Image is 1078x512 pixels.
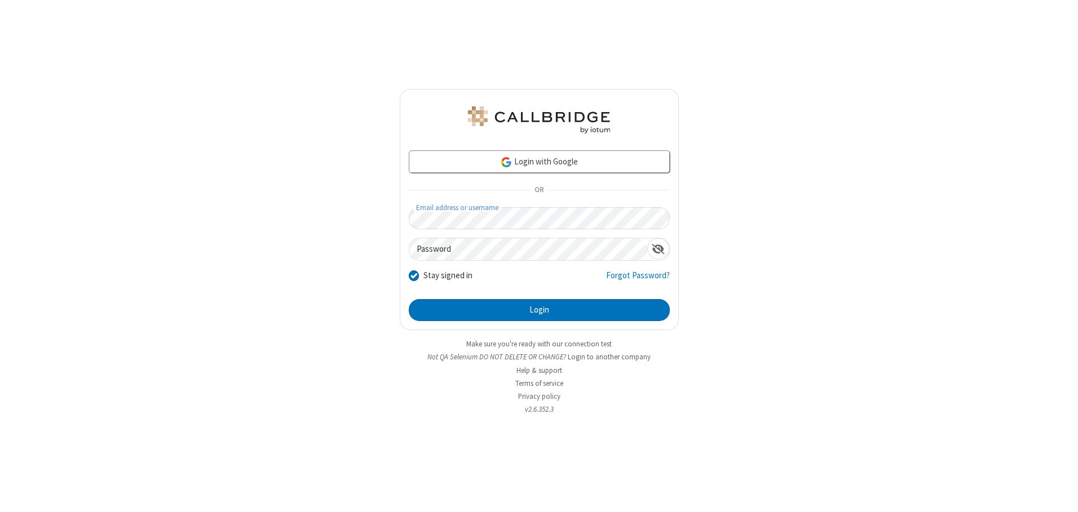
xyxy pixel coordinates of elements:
img: QA Selenium DO NOT DELETE OR CHANGE [466,106,612,133]
a: Help & support [516,366,562,375]
input: Password [409,238,647,260]
a: Forgot Password? [606,269,670,291]
div: Show password [647,238,669,259]
a: Make sure you're ready with our connection test [466,339,612,349]
label: Stay signed in [423,269,472,282]
iframe: Chat [1050,483,1070,504]
a: Login with Google [409,150,670,173]
input: Email address or username [409,207,670,229]
span: OR [530,182,548,198]
img: google-icon.png [500,156,513,168]
li: v2.6.352.3 [400,404,679,415]
a: Terms of service [515,379,563,388]
li: Not QA Selenium DO NOT DELETE OR CHANGE? [400,351,679,362]
a: Privacy policy [518,391,560,401]
button: Login [409,299,670,322]
button: Login to another company [568,351,651,362]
